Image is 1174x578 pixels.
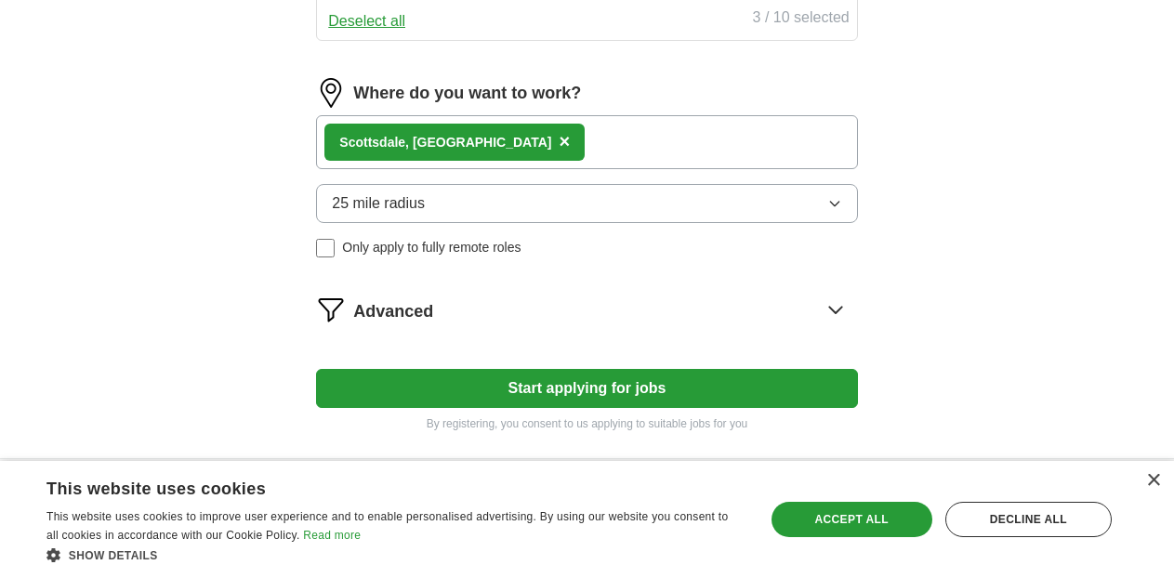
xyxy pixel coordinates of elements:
[559,128,570,156] button: ×
[818,459,1049,511] h4: Country selection
[316,78,346,108] img: location.png
[1146,474,1160,488] div: Close
[753,7,850,33] div: 3 / 10 selected
[46,545,743,564] div: Show details
[559,131,570,151] span: ×
[339,135,394,150] strong: Scottsda
[316,369,857,408] button: Start applying for jobs
[945,502,1112,537] div: Decline all
[316,239,335,257] input: Only apply to fully remote roles
[328,10,405,33] button: Deselect all
[69,549,158,562] span: Show details
[332,192,425,215] span: 25 mile radius
[303,529,361,542] a: Read more, opens a new window
[316,184,857,223] button: 25 mile radius
[46,472,696,500] div: This website uses cookies
[339,133,551,152] div: le, [GEOGRAPHIC_DATA]
[316,295,346,324] img: filter
[342,238,521,257] span: Only apply to fully remote roles
[46,510,728,542] span: This website uses cookies to improve user experience and to enable personalised advertising. By u...
[353,299,433,324] span: Advanced
[316,415,857,432] p: By registering, you consent to us applying to suitable jobs for you
[353,81,581,106] label: Where do you want to work?
[772,502,932,537] div: Accept all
